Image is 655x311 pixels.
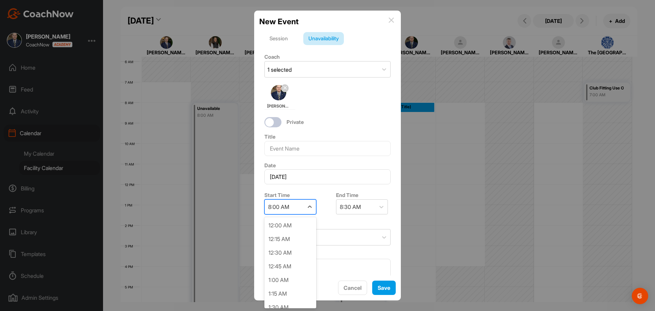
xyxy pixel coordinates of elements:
[264,287,316,300] div: 1:15 AM
[264,192,290,198] label: Start Time
[264,169,391,184] input: Select Date
[340,203,361,211] div: 8:30 AM
[264,218,316,232] div: 12:00 AM
[267,103,290,109] span: [PERSON_NAME]
[264,54,280,60] label: Coach
[271,85,286,100] img: square_79f6e3d0e0224bf7dac89379f9e186cf.jpg
[389,17,394,23] img: info
[303,32,344,45] div: Unavailability
[264,32,293,45] div: Session
[338,281,367,295] button: Cancel
[632,288,648,304] div: Open Intercom Messenger
[264,273,316,287] div: 1:00 AM
[264,141,391,156] input: Event Name
[372,281,396,295] button: Save
[264,162,276,169] label: Date
[264,232,316,246] div: 12:15 AM
[268,203,289,211] div: 8:00 AM
[264,259,316,273] div: 12:45 AM
[259,16,299,27] h2: New Event
[287,118,304,126] label: Private
[264,246,316,259] div: 12:30 AM
[267,66,292,74] div: 1 selected
[336,192,359,198] label: End Time
[264,133,276,140] label: Title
